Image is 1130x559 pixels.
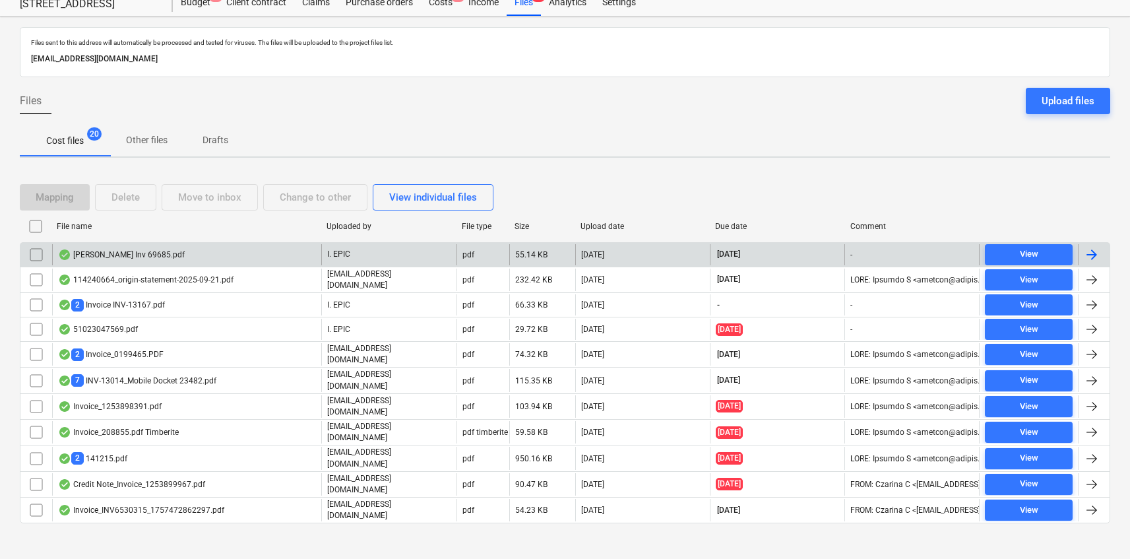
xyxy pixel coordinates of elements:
button: View [985,396,1073,417]
div: [DATE] [581,480,604,489]
div: Uploaded by [327,222,451,231]
div: Size [515,222,570,231]
div: 54.23 KB [515,506,548,515]
div: File type [462,222,504,231]
div: [DATE] [581,428,604,437]
p: [EMAIL_ADDRESS][DOMAIN_NAME] [31,52,1099,66]
span: [DATE] [716,249,741,260]
div: - [850,250,852,259]
div: pdf [462,454,474,463]
div: Invoice_INV6530315_1757472862297.pdf [58,505,224,515]
div: OCR finished [58,275,71,285]
button: View [985,370,1073,391]
div: View [1020,273,1038,288]
p: I. EPIC [327,249,350,260]
div: OCR finished [58,349,71,360]
p: Cost files [46,134,84,148]
button: View [985,294,1073,315]
div: pdf [462,376,474,385]
p: Files sent to this address will automatically be processed and tested for viruses. The files will... [31,38,1099,47]
div: [DATE] [581,300,604,310]
div: Upload files [1042,92,1094,110]
div: [DATE] [581,454,604,463]
div: Invoice_1253898391.pdf [58,401,162,412]
div: - [850,325,852,334]
p: [EMAIL_ADDRESS][DOMAIN_NAME] [327,369,451,391]
div: OCR finished [58,324,71,335]
div: 66.33 KB [515,300,548,310]
div: pdf [462,325,474,334]
div: - [850,300,852,310]
button: View [985,319,1073,340]
span: [DATE] [716,400,743,412]
p: [EMAIL_ADDRESS][DOMAIN_NAME] [327,395,451,418]
div: OCR finished [58,505,71,515]
div: OCR finished [58,427,71,438]
p: [EMAIL_ADDRESS][DOMAIN_NAME] [327,499,451,521]
div: [DATE] [581,376,604,385]
div: View individual files [389,189,477,206]
div: 90.47 KB [515,480,548,489]
div: [PERSON_NAME] Inv 69685.pdf [58,249,185,260]
div: 114240664_origin-statement-2025-09-21.pdf [58,275,234,285]
p: [EMAIL_ADDRESS][DOMAIN_NAME] [327,447,451,469]
iframe: Chat Widget [1064,496,1130,559]
p: [EMAIL_ADDRESS][DOMAIN_NAME] [327,269,451,291]
div: 141215.pdf [58,452,127,465]
span: [DATE] [716,323,743,336]
div: pdf timberite [462,428,508,437]
div: OCR finished [58,249,71,260]
span: [DATE] [716,274,741,285]
div: View [1020,425,1038,440]
span: [DATE] [716,505,741,516]
div: 59.58 KB [515,428,548,437]
p: I. EPIC [327,300,350,311]
div: pdf [462,350,474,359]
span: [DATE] [716,478,743,490]
p: I. EPIC [327,324,350,335]
div: Invoice_0199465.PDF [58,348,164,361]
div: [DATE] [581,250,604,259]
div: 103.94 KB [515,402,552,411]
div: 55.14 KB [515,250,548,259]
button: View individual files [373,184,493,211]
div: View [1020,298,1038,313]
div: INV-13014_Mobile Docket 23482.pdf [58,374,216,387]
div: [DATE] [581,350,604,359]
div: Invoice_208855.pdf Timberite [58,427,179,438]
div: Credit Note_Invoice_1253899967.pdf [58,479,205,490]
div: File name [57,222,316,231]
div: 51023047569.pdf [58,324,138,335]
div: View [1020,503,1038,518]
div: Comment [850,222,975,231]
span: - [716,300,721,311]
span: 2 [71,452,84,465]
div: 115.35 KB [515,376,552,385]
span: [DATE] [716,426,743,439]
div: 232.42 KB [515,275,552,284]
button: Upload files [1026,88,1110,114]
p: [EMAIL_ADDRESS][DOMAIN_NAME] [327,343,451,366]
div: View [1020,477,1038,492]
button: View [985,474,1073,495]
div: 29.72 KB [515,325,548,334]
div: Upload date [581,222,705,231]
div: pdf [462,300,474,310]
div: View [1020,399,1038,414]
button: View [985,422,1073,443]
div: OCR finished [58,376,71,386]
div: 74.32 KB [515,350,548,359]
div: pdf [462,506,474,515]
span: [DATE] [716,349,741,360]
div: OCR finished [58,401,71,412]
p: [EMAIL_ADDRESS][DOMAIN_NAME] [327,421,451,444]
button: View [985,344,1073,365]
div: pdf [462,275,474,284]
p: [EMAIL_ADDRESS][DOMAIN_NAME] [327,473,451,496]
div: OCR finished [58,453,71,464]
p: Drafts [199,133,231,147]
div: [DATE] [581,325,604,334]
div: pdf [462,402,474,411]
div: View [1020,451,1038,466]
